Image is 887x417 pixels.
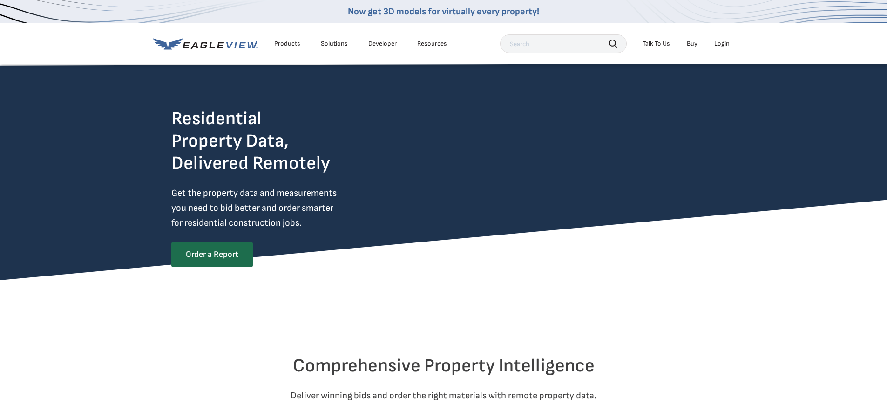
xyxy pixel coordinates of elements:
div: Talk To Us [643,40,670,48]
div: Login [714,40,730,48]
h2: Residential Property Data, Delivered Remotely [171,108,330,175]
input: Search [500,34,627,53]
div: Solutions [321,40,348,48]
p: Get the property data and measurements you need to bid better and order smarter for residential c... [171,186,375,230]
a: Developer [368,40,397,48]
a: Now get 3D models for virtually every property! [348,6,539,17]
a: Buy [687,40,697,48]
p: Deliver winning bids and order the right materials with remote property data. [171,388,716,403]
div: Products [274,40,300,48]
div: Resources [417,40,447,48]
h2: Comprehensive Property Intelligence [171,355,716,377]
a: Order a Report [171,242,253,267]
